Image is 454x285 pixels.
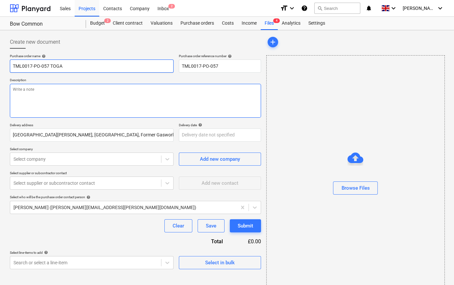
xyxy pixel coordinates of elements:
[233,238,261,245] div: £0.00
[198,219,225,232] button: Save
[301,4,308,12] i: Knowledge base
[179,59,261,73] input: Reference number
[218,17,238,30] a: Costs
[179,153,261,166] button: Add new company
[341,184,370,192] div: Browse Files
[314,3,360,14] button: Search
[238,222,253,230] div: Submit
[269,38,277,46] span: add
[179,54,261,58] div: Purchase order reference number
[436,4,444,12] i: keyboard_arrow_down
[230,219,261,232] button: Submit
[10,147,174,153] p: Select company
[104,18,111,23] span: 2
[317,6,323,11] span: search
[10,59,174,73] input: Document name
[197,123,202,127] span: help
[273,18,280,23] span: 4
[10,54,174,58] div: Purchase order name
[147,17,177,30] a: Valuations
[179,123,261,127] div: Delivery date
[10,123,174,129] p: Delivery address
[280,4,288,12] i: format_size
[10,21,78,28] div: Bow Common
[179,129,261,142] input: Delivery date not specified
[333,181,378,195] button: Browse Files
[200,155,240,163] div: Add new company
[261,17,278,30] div: Files
[10,129,174,142] input: Delivery address
[10,78,261,83] p: Description
[176,238,233,245] div: Total
[421,253,454,285] iframe: Chat Widget
[109,17,147,30] a: Client contract
[403,6,436,11] span: [PERSON_NAME]
[177,17,218,30] a: Purchase orders
[10,195,261,199] div: Select who will be the purchase order contact person
[206,222,216,230] div: Save
[227,54,232,58] span: help
[278,17,304,30] a: Analytics
[238,17,261,30] a: Income
[366,4,372,12] i: notifications
[168,4,175,9] span: 2
[164,219,192,232] button: Clear
[261,17,278,30] a: Files4
[390,4,397,12] i: keyboard_arrow_down
[10,250,174,255] div: Select line-items to add
[304,17,329,30] a: Settings
[86,17,109,30] a: Budget2
[205,258,235,267] div: Select in bulk
[179,256,261,269] button: Select in bulk
[288,4,296,12] i: keyboard_arrow_down
[10,171,174,177] p: Select supplier or subcontractor contact
[40,54,46,58] span: help
[10,38,60,46] span: Create new document
[85,195,90,199] span: help
[173,222,184,230] div: Clear
[43,250,48,254] span: help
[86,17,109,30] div: Budget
